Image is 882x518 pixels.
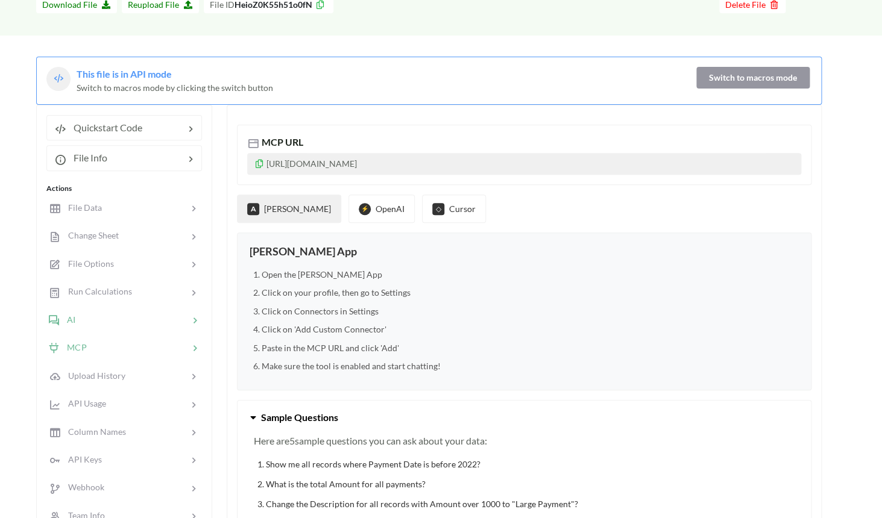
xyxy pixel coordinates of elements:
span: MCP [60,342,87,352]
li: Click on Connectors in Settings [262,305,799,318]
li: Open the [PERSON_NAME] App [262,268,799,281]
span: API Usage [61,398,106,408]
div: ◇ [432,203,444,215]
span: Upload History [61,370,125,381]
span: API Keys [61,454,102,464]
li: Click on your profile, then go to Settings [262,286,799,299]
span: Sample Questions [260,411,338,423]
li: Show me all records where Payment Date is before 2022? [266,458,795,470]
li: Click on 'Add Custom Connector' [262,323,799,336]
p: [URL][DOMAIN_NAME] [247,153,801,175]
button: A[PERSON_NAME] [237,195,341,223]
span: This file is in API mode [77,68,172,80]
div: ⚡ [359,203,371,215]
span: File Info [66,152,107,163]
li: Make sure the tool is enabled and start chatting! [262,360,799,373]
h3: [PERSON_NAME] App [250,245,799,258]
div: Actions [46,183,202,194]
span: Switch to macros mode by clicking the switch button [77,83,273,93]
span: Run Calculations [61,286,132,296]
li: What is the total Amount for all payments? [266,478,795,490]
button: ◇Cursor [422,195,486,223]
span: File Data [61,202,102,213]
li: Paste in the MCP URL and click 'Add' [262,342,799,355]
button: Switch to macros mode [696,67,810,89]
button: Sample Questions [238,401,811,434]
li: Change the Description for all records with Amount over 1000 to "Large Payment"? [266,498,795,510]
span: File Options [61,258,114,269]
button: ⚡OpenAI [348,195,415,223]
span: Change Sheet [61,230,119,240]
span: AI [60,314,76,325]
div: A [247,203,259,215]
span: Column Names [61,426,126,437]
span: Quickstart Code [66,122,142,133]
span: Webhook [61,482,104,492]
p: Here are 5 sample questions you can ask about your data: [254,434,795,448]
span: MCP URL [262,136,303,148]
